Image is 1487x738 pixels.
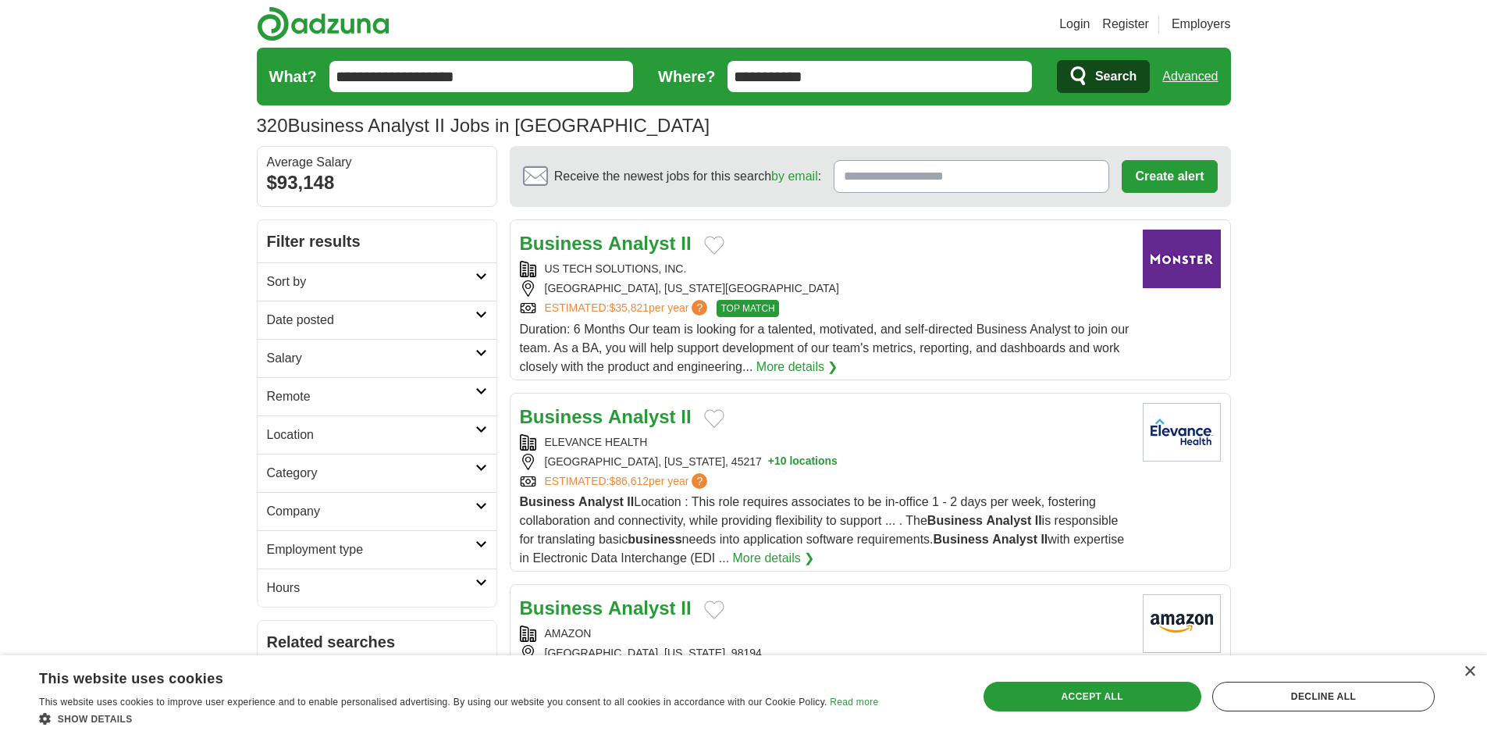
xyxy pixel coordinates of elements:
[1035,514,1042,527] strong: II
[257,115,710,136] h1: Business Analyst II Jobs in [GEOGRAPHIC_DATA]
[258,492,496,530] a: Company
[520,597,603,619] strong: Business
[1102,15,1149,34] a: Register
[257,112,288,140] span: 320
[520,406,692,427] a: Business Analyst II
[608,406,676,427] strong: Analyst
[58,714,133,725] span: Show details
[1057,60,1150,93] button: Search
[578,495,624,508] strong: Analyst
[927,514,983,527] strong: Business
[704,236,724,255] button: Add to favorite jobs
[608,233,676,254] strong: Analyst
[267,156,487,169] div: Average Salary
[520,280,1130,297] div: [GEOGRAPHIC_DATA], [US_STATE][GEOGRAPHIC_DATA]
[1162,61,1218,92] a: Advanced
[520,323,1129,373] span: Duration: 6 Months Our team is looking for a talented, motivated, and self-directed Business Anal...
[934,533,989,546] strong: Business
[269,65,317,88] label: What?
[1095,61,1137,92] span: Search
[1143,230,1221,288] img: Company logo
[267,630,487,654] h2: Related searches
[1143,594,1221,653] img: Amazon logo
[267,426,475,444] h2: Location
[768,454,838,470] button: +10 locations
[717,300,778,317] span: TOP MATCH
[520,495,1125,565] span: Location : This role requires associates to be in-office 1 - 2 days per week, fostering collabora...
[267,579,475,597] h2: Hours
[554,167,821,186] span: Receive the newest jobs for this search :
[704,601,724,619] button: Add to favorite jobs
[608,597,676,619] strong: Analyst
[520,233,603,254] strong: Business
[267,387,475,406] h2: Remote
[692,473,707,489] span: ?
[545,473,711,490] a: ESTIMATED:$86,612per year?
[258,454,496,492] a: Category
[733,549,815,568] a: More details ❯
[984,682,1201,711] div: Accept all
[692,300,707,316] span: ?
[520,233,692,254] a: Business Analyst II
[681,233,691,254] strong: II
[39,711,878,726] div: Show details
[627,495,634,508] strong: II
[258,339,496,377] a: Salary
[545,436,648,448] a: ELEVANCE HEALTH
[258,377,496,415] a: Remote
[1172,15,1231,34] a: Employers
[258,220,496,262] h2: Filter results
[1041,533,1048,546] strong: II
[258,262,496,301] a: Sort by
[520,406,603,427] strong: Business
[681,406,691,427] strong: II
[628,533,681,546] strong: business
[1122,160,1217,193] button: Create alert
[258,530,496,569] a: Employment type
[267,349,475,368] h2: Salary
[768,454,774,470] span: +
[258,415,496,454] a: Location
[257,6,390,41] img: Adzuna logo
[267,502,475,521] h2: Company
[520,645,1130,661] div: [GEOGRAPHIC_DATA], [US_STATE], 98194
[267,311,475,330] h2: Date posted
[39,697,827,708] span: This website uses cookies to improve user experience and to enable personalised advertising. By u...
[520,261,1130,277] div: US TECH SOLUTIONS, INC.
[704,409,724,428] button: Add to favorite jobs
[1212,682,1435,711] div: Decline all
[1143,403,1221,462] img: Elevance Health logo
[267,464,475,483] h2: Category
[1059,15,1090,34] a: Login
[545,300,711,317] a: ESTIMATED:$35,821per year?
[258,301,496,339] a: Date posted
[520,495,575,508] strong: Business
[658,65,715,88] label: Where?
[609,475,649,487] span: $86,612
[609,301,649,314] span: $35,821
[520,597,692,619] a: Business Analyst II
[1464,666,1475,678] div: Close
[267,540,475,559] h2: Employment type
[986,514,1031,527] strong: Analyst
[258,569,496,607] a: Hours
[992,533,1037,546] strong: Analyst
[681,597,691,619] strong: II
[520,454,1130,470] div: [GEOGRAPHIC_DATA], [US_STATE], 45217
[39,665,839,688] div: This website uses cookies
[545,627,592,640] a: AMAZON
[756,358,838,376] a: More details ❯
[771,169,818,183] a: by email
[830,697,878,708] a: Read more, opens a new window
[267,169,487,197] div: $93,148
[267,273,475,291] h2: Sort by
